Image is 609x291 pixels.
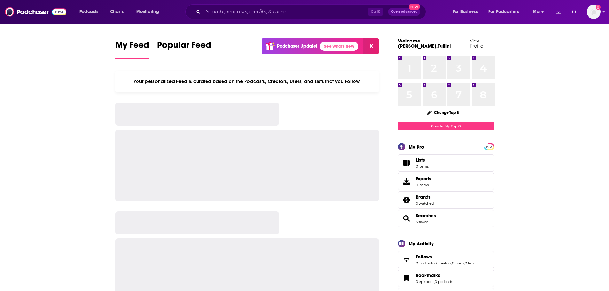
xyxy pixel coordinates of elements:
span: Open Advanced [391,10,418,13]
img: Podchaser - Follow, Share and Rate Podcasts [5,6,66,18]
span: Brands [416,194,431,200]
a: Follows [400,255,413,264]
span: For Business [453,7,478,16]
div: My Activity [409,241,434,247]
button: open menu [448,7,486,17]
div: Search podcasts, credits, & more... [191,4,432,19]
span: Exports [416,176,431,181]
a: PRO [485,144,493,149]
span: , [464,261,465,265]
span: For Podcasters [488,7,519,16]
button: Show profile menu [587,5,601,19]
button: open menu [75,7,106,17]
a: Bookmarks [400,274,413,283]
button: open menu [484,7,528,17]
span: Logged in as Maria.Tullin [587,5,601,19]
a: 0 podcasts [435,280,453,284]
span: Bookmarks [398,270,494,287]
a: Exports [398,173,494,190]
a: Popular Feed [157,40,211,59]
a: Searches [400,214,413,223]
a: Lists [398,154,494,172]
img: User Profile [587,5,601,19]
span: Searches [398,210,494,227]
a: 0 episodes [416,280,434,284]
input: Search podcasts, credits, & more... [203,7,368,17]
a: Brands [416,194,434,200]
a: My Feed [115,40,149,59]
a: Bookmarks [416,272,453,278]
div: Your personalized Feed is curated based on the Podcasts, Creators, Users, and Lists that you Follow. [115,71,379,92]
a: Show notifications dropdown [569,6,579,17]
a: 0 users [452,261,464,265]
span: 0 items [416,183,431,187]
span: New [409,4,420,10]
span: Lists [416,157,425,163]
span: Brands [398,191,494,209]
svg: Add a profile image [596,5,601,10]
a: 3 saved [416,220,428,224]
a: View Profile [470,38,483,49]
span: My Feed [115,40,149,54]
span: , [451,261,452,265]
a: 0 watched [416,201,434,206]
span: Popular Feed [157,40,211,54]
span: Monitoring [136,7,159,16]
span: Lists [416,157,429,163]
span: Charts [110,7,124,16]
a: 0 podcasts [416,261,434,265]
a: 0 creators [434,261,451,265]
span: More [533,7,544,16]
button: Open AdvancedNew [388,8,420,16]
span: Follows [416,254,432,260]
div: My Pro [409,144,424,150]
span: 0 items [416,164,429,169]
button: open menu [132,7,167,17]
a: Follows [416,254,474,260]
p: Podchaser Update! [277,43,317,49]
a: Brands [400,195,413,204]
a: Charts [106,7,128,17]
button: Change Top 8 [424,109,463,117]
a: Welcome [PERSON_NAME].Tullin! [398,38,451,49]
span: Follows [398,251,494,268]
a: Create My Top 8 [398,122,494,130]
a: Show notifications dropdown [553,6,564,17]
button: open menu [528,7,552,17]
span: Ctrl K [368,8,383,16]
span: Lists [400,158,413,167]
span: Bookmarks [416,272,440,278]
span: , [434,280,435,284]
span: Podcasts [79,7,98,16]
span: Exports [400,177,413,186]
a: 0 lists [465,261,474,265]
a: See What's New [320,42,358,51]
a: Searches [416,213,436,218]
